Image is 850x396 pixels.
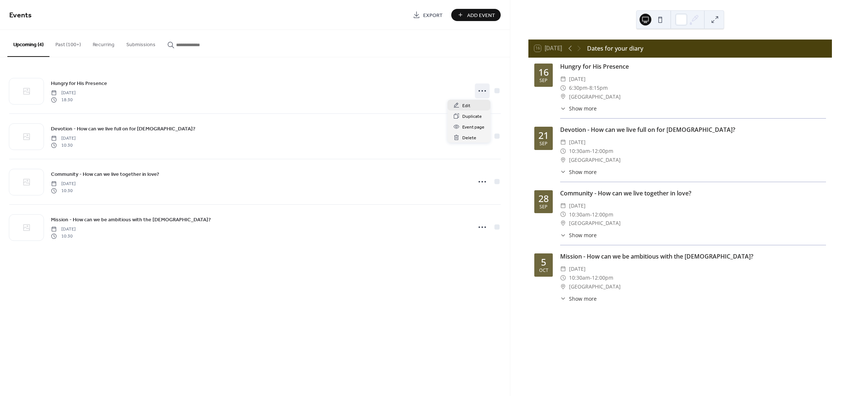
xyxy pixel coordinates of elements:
[569,147,590,156] span: 10:30am
[51,125,195,133] span: Devotion - How can we live full on for [DEMOGRAPHIC_DATA]?
[560,295,566,303] div: ​
[590,210,592,219] span: -
[569,210,590,219] span: 10:30am
[462,123,484,131] span: Event page
[51,233,76,239] span: 10:30
[569,295,597,303] span: Show more
[51,142,76,148] span: 10:30
[541,257,546,267] div: 5
[560,273,566,282] div: ​
[462,113,482,120] span: Duplicate
[560,295,597,303] button: ​Show more
[49,30,87,56] button: Past (100+)
[462,134,476,142] span: Delete
[51,170,159,178] a: Community - How can we live together in love?
[592,210,613,219] span: 12:00pm
[569,92,621,101] span: [GEOGRAPHIC_DATA]
[51,135,76,142] span: [DATE]
[569,105,597,112] span: Show more
[467,11,495,19] span: Add Event
[87,30,120,56] button: Recurring
[51,215,211,224] a: Mission - How can we be ambitious with the [DEMOGRAPHIC_DATA]?
[560,231,566,239] div: ​
[51,171,159,178] span: Community - How can we live together in love?
[7,30,49,57] button: Upcoming (4)
[462,102,470,110] span: Edit
[560,252,826,261] div: Mission - How can we be ambitious with the [DEMOGRAPHIC_DATA]?
[560,201,566,210] div: ​
[560,138,566,147] div: ​
[590,147,592,156] span: -
[560,210,566,219] div: ​
[569,219,621,228] span: [GEOGRAPHIC_DATA]
[560,189,826,198] div: Community - How can we live together in love?
[560,264,566,273] div: ​
[407,9,448,21] a: Export
[560,147,566,156] div: ​
[560,105,597,112] button: ​Show more
[538,194,549,203] div: 28
[569,75,586,83] span: [DATE]
[569,264,586,273] span: [DATE]
[587,83,589,92] span: -
[539,78,548,83] div: Sep
[51,90,76,96] span: [DATE]
[560,92,566,101] div: ​
[560,125,826,134] div: Devotion - How can we live full on for [DEMOGRAPHIC_DATA]?
[423,11,443,19] span: Export
[51,79,107,88] a: Hungry for His Presence
[592,273,613,282] span: 12:00pm
[51,80,107,88] span: Hungry for His Presence
[569,201,586,210] span: [DATE]
[560,62,826,71] div: Hungry for His Presence
[451,9,501,21] button: Add Event
[51,216,211,224] span: Mission - How can we be ambitious with the [DEMOGRAPHIC_DATA]?
[569,273,590,282] span: 10:30am
[9,8,32,23] span: Events
[51,181,76,187] span: [DATE]
[538,131,549,140] div: 21
[560,83,566,92] div: ​
[560,75,566,83] div: ​
[538,68,549,77] div: 16
[560,168,566,176] div: ​
[560,156,566,164] div: ​
[560,231,597,239] button: ​Show more
[569,282,621,291] span: [GEOGRAPHIC_DATA]
[560,219,566,228] div: ​
[560,282,566,291] div: ​
[569,231,597,239] span: Show more
[51,96,76,103] span: 18:30
[592,147,613,156] span: 12:00pm
[539,205,548,209] div: Sep
[569,168,597,176] span: Show more
[539,141,548,146] div: Sep
[560,168,597,176] button: ​Show more
[51,187,76,194] span: 10:30
[560,105,566,112] div: ​
[589,83,608,92] span: 8:15pm
[569,138,586,147] span: [DATE]
[587,44,643,53] div: Dates for your diary
[569,83,587,92] span: 6:30pm
[539,268,548,273] div: Oct
[590,273,592,282] span: -
[51,124,195,133] a: Devotion - How can we live full on for [DEMOGRAPHIC_DATA]?
[120,30,161,56] button: Submissions
[569,156,621,164] span: [GEOGRAPHIC_DATA]
[51,226,76,233] span: [DATE]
